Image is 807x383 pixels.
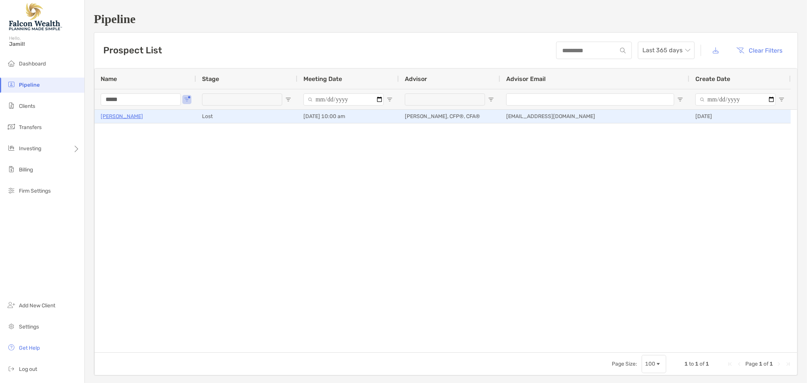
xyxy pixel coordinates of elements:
div: Next Page [776,361,782,367]
div: [EMAIL_ADDRESS][DOMAIN_NAME] [500,110,689,123]
span: Transfers [19,124,42,131]
span: 1 [684,361,688,367]
span: Investing [19,145,41,152]
div: Lost [196,110,297,123]
img: billing icon [7,165,16,174]
input: Create Date Filter Input [695,93,776,106]
span: Advisor Email [506,75,546,83]
div: 100 [645,361,655,367]
img: investing icon [7,143,16,153]
span: Name [101,75,117,83]
img: firm-settings icon [7,186,16,195]
div: [DATE] [689,110,791,123]
span: Pipeline [19,82,40,88]
div: Page Size: [612,361,637,367]
div: First Page [727,361,733,367]
button: Open Filter Menu [779,97,785,103]
span: Firm Settings [19,188,51,194]
h1: Pipeline [94,12,798,26]
span: Add New Client [19,302,55,309]
span: Billing [19,167,33,173]
button: Open Filter Menu [677,97,683,103]
span: 1 [695,361,698,367]
span: Jamil! [9,41,80,47]
div: Last Page [785,361,791,367]
div: [DATE] 10:00 am [297,110,399,123]
span: Stage [202,75,219,83]
span: Settings [19,324,39,330]
img: transfers icon [7,122,16,131]
button: Open Filter Menu [184,97,190,103]
a: [PERSON_NAME] [101,112,143,121]
span: 1 [770,361,773,367]
span: 1 [759,361,762,367]
input: Name Filter Input [101,93,181,106]
img: settings icon [7,322,16,331]
button: Open Filter Menu [387,97,393,103]
span: Create Date [695,75,730,83]
span: to [689,361,694,367]
span: Clients [19,103,35,109]
button: Open Filter Menu [488,97,494,103]
input: Advisor Email Filter Input [506,93,674,106]
input: Meeting Date Filter Input [303,93,384,106]
span: 1 [706,361,709,367]
div: Previous Page [736,361,742,367]
button: Open Filter Menu [285,97,291,103]
span: Page [745,361,758,367]
span: of [763,361,768,367]
img: clients icon [7,101,16,110]
div: [PERSON_NAME], CFP®, CFA® [399,110,500,123]
img: pipeline icon [7,80,16,89]
img: add_new_client icon [7,300,16,310]
button: Clear Filters [731,42,788,59]
img: Falcon Wealth Planning Logo [9,3,62,30]
span: Meeting Date [303,75,342,83]
span: of [700,361,704,367]
img: dashboard icon [7,59,16,68]
div: Page Size [642,355,666,373]
span: Log out [19,366,37,372]
span: Dashboard [19,61,46,67]
h3: Prospect List [103,45,162,56]
span: Last 365 days [642,42,690,59]
img: input icon [620,48,626,53]
span: Advisor [405,75,427,83]
img: get-help icon [7,343,16,352]
img: logout icon [7,364,16,373]
span: Get Help [19,345,40,351]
